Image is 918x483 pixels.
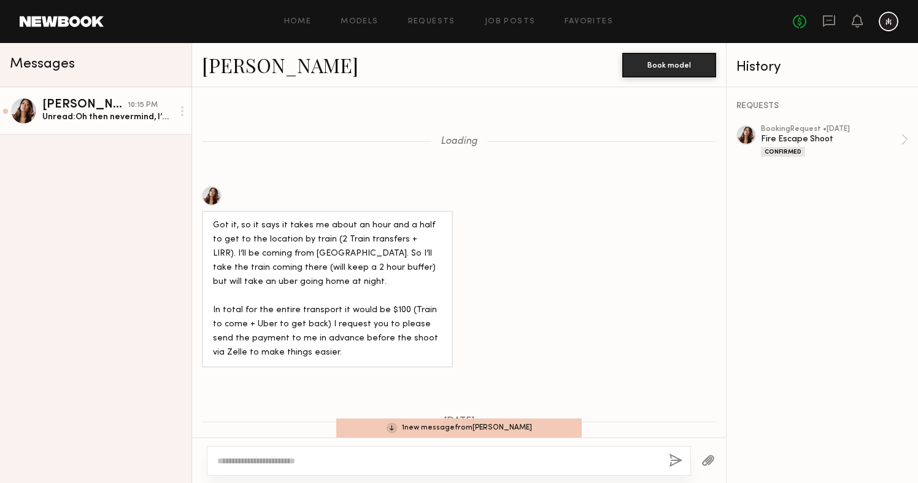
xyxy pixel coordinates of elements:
a: bookingRequest •[DATE]Fire Escape ShootConfirmed [761,125,908,157]
div: Unread: Oh then nevermind, I’m not sure either [42,111,173,123]
span: [DATE] [444,417,475,427]
button: Book model [622,53,716,77]
span: Loading [441,136,477,147]
a: Home [284,18,312,26]
div: [PERSON_NAME] [42,99,128,111]
a: Book model [622,59,716,69]
a: Requests [408,18,455,26]
div: REQUESTS [736,102,908,111]
div: Confirmed [761,147,805,157]
div: booking Request • [DATE] [761,125,901,133]
div: Got it, so it says it takes me about an hour and a half to get to the location by train (2 Train ... [213,219,442,360]
span: Messages [10,57,75,71]
a: Job Posts [485,18,536,26]
div: 10:15 PM [128,100,158,111]
div: 1 new message from [PERSON_NAME] [336,418,582,438]
a: Favorites [565,18,613,26]
a: Models [341,18,378,26]
div: History [736,60,908,74]
div: Fire Escape Shoot [761,133,901,145]
a: [PERSON_NAME] [202,52,358,78]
